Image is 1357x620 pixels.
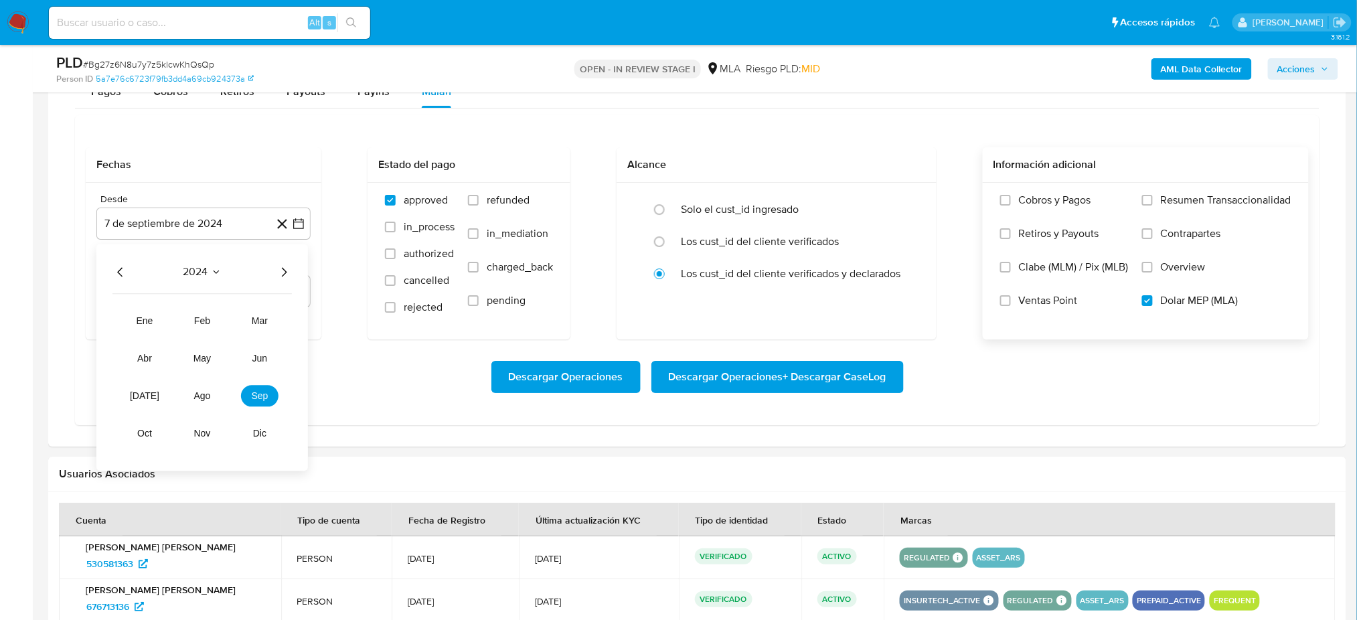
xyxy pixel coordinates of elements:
[746,62,820,76] span: Riesgo PLD:
[1333,15,1347,29] a: Salir
[706,62,740,76] div: MLA
[801,61,820,76] span: MID
[49,14,370,31] input: Buscar usuario o caso...
[1121,15,1196,29] span: Accesos rápidos
[56,52,83,73] b: PLD
[1209,17,1220,28] a: Notificaciones
[1331,31,1350,42] span: 3.161.2
[1277,58,1315,80] span: Acciones
[1268,58,1338,80] button: Acciones
[83,58,214,71] span: # Bg27z6N8u7y7z5klcwKhQsQp
[96,73,254,85] a: 5a7e76c6723f79fb3dd4a69cb924373a
[59,467,1336,481] h2: Usuarios Asociados
[327,16,331,29] span: s
[1161,58,1243,80] b: AML Data Collector
[56,73,93,85] b: Person ID
[1151,58,1252,80] button: AML Data Collector
[1253,16,1328,29] p: abril.medzovich@mercadolibre.com
[337,13,365,32] button: search-icon
[574,60,701,78] p: OPEN - IN REVIEW STAGE I
[309,16,320,29] span: Alt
